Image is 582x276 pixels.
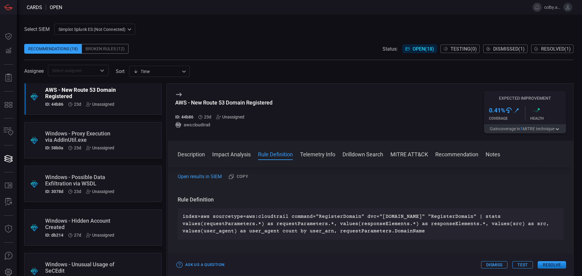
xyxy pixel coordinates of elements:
[98,66,106,75] button: Open
[258,150,293,158] button: Rule Definition
[175,122,273,128] div: aws:cloudtrail
[489,107,505,114] h3: 0.41 %
[74,145,81,150] span: Sep 14, 2025 3:05 AM
[530,116,566,121] div: Health
[1,125,16,139] button: Inventory
[86,189,114,194] div: Unassigned
[27,5,42,10] span: Cards
[178,173,222,180] a: Open results in SIEM
[483,45,527,53] button: Dismissed(1)
[24,26,50,32] label: Select SIEM
[216,115,244,119] div: Unassigned
[86,102,114,107] div: Unassigned
[1,44,16,58] button: Detections
[24,44,82,54] div: Recommendations (18)
[204,115,211,119] span: Sep 14, 2025 3:05 AM
[175,115,193,119] h5: ID: 44b86
[86,145,114,150] div: Unassigned
[403,45,437,53] button: Open(18)
[226,171,251,181] button: Copy
[512,261,533,268] button: Test
[440,45,480,53] button: Testing(0)
[1,71,16,85] button: Reports
[1,222,16,236] button: Threat Intelligence
[82,44,129,54] div: Broken Rules (12)
[486,150,500,158] button: Notes
[178,196,564,203] h3: Rule Definition
[1,29,16,44] button: Dashboard
[1,151,16,166] button: Cards
[182,213,559,235] p: index=aws sourcetype=aws:cloudtrail command="RegisterDomain" dvc="[DOMAIN_NAME]" "RegisterDomain"...
[50,67,97,74] input: Select assignee
[45,87,118,99] div: AWS - New Route 53 Domain Registered
[450,46,477,52] span: Testing ( 0 )
[1,249,16,263] button: Ask Us A Question
[520,126,523,131] span: 1
[175,99,273,106] div: AWS - New Route 53 Domain Registered
[212,150,251,158] button: Impact Analysis
[481,261,507,268] button: Dismiss
[531,45,574,53] button: Resolved(1)
[74,102,81,107] span: Sep 14, 2025 3:05 AM
[45,218,118,230] div: Windows - Hidden Account Created
[178,150,205,158] button: Description
[538,261,566,268] button: Resolve
[24,68,44,74] span: Assignee
[1,178,16,193] button: Rule Catalog
[45,233,63,238] h5: ID: db214
[383,46,398,52] span: Status:
[45,102,63,107] h5: ID: 44b86
[489,116,525,121] div: Coverage
[45,145,63,150] h5: ID: 58b0a
[45,174,118,187] div: Windows - Possible Data Exfiltration via WSDL
[45,130,118,143] div: Windows - Proxy Execution via AddinUtil.exe
[390,150,428,158] button: MITRE ATT&CK
[45,261,118,274] div: Windows - Unusual Usage of SeCEdit
[74,233,81,238] span: Sep 09, 2025 4:48 AM
[116,68,125,74] label: sort
[300,150,335,158] button: Telemetry Info
[413,46,434,52] span: Open ( 18 )
[544,5,561,10] span: colby.austin
[541,46,571,52] span: Resolved ( 1 )
[1,98,16,112] button: MITRE - Detection Posture
[45,189,63,194] h5: ID: 3078d
[74,189,81,194] span: Sep 14, 2025 3:05 AM
[343,150,383,158] button: Drilldown Search
[493,46,525,52] span: Dismissed ( 1 )
[59,26,125,32] p: Simplot Splunk ES (Not Connected)
[484,124,566,133] button: Gaincoverage in1MITRE technique
[484,96,566,101] h5: Expected Improvement
[50,5,62,10] span: open
[133,68,180,75] div: Time
[86,233,114,238] div: Unassigned
[175,260,226,270] button: Ask Us a Question
[1,195,16,209] button: ALERT ANALYSIS
[435,150,478,158] button: Recommendation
